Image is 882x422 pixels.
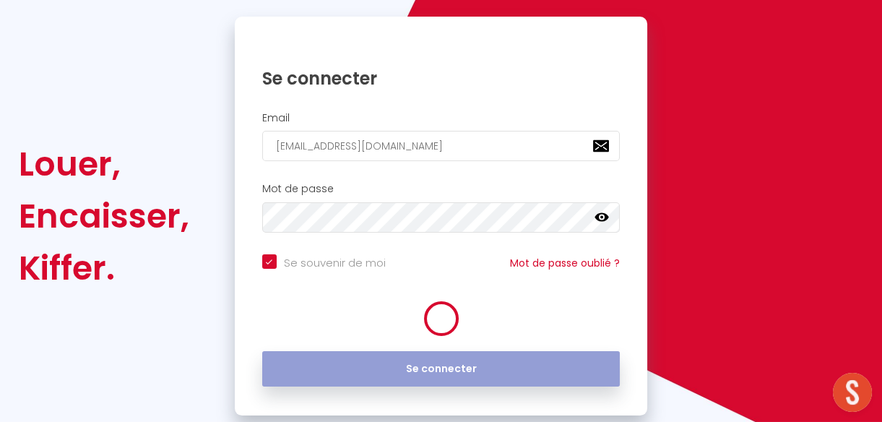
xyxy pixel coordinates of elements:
[19,242,189,294] div: Kiffer.
[833,373,872,412] div: Ouvrir le chat
[262,131,621,161] input: Ton Email
[510,256,620,270] a: Mot de passe oublié ?
[262,67,621,90] h1: Se connecter
[262,183,621,195] h2: Mot de passe
[19,190,189,242] div: Encaisser,
[262,112,621,124] h2: Email
[19,138,189,190] div: Louer,
[262,351,621,387] button: Se connecter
